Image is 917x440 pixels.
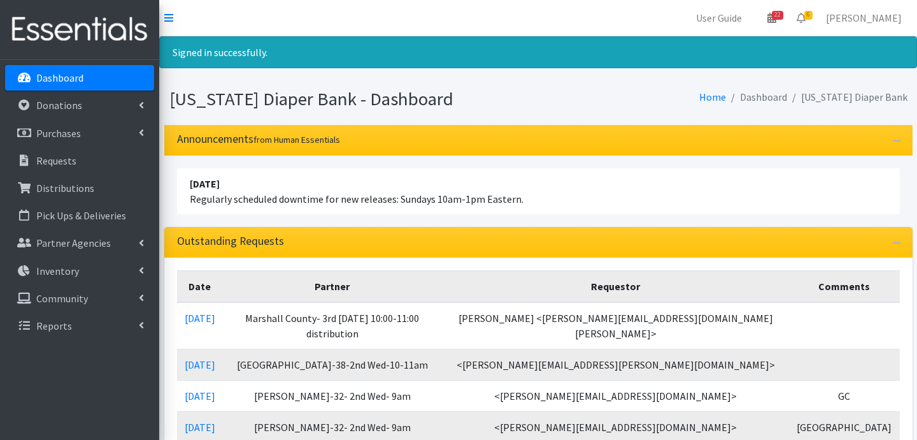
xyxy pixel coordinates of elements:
[36,127,81,140] p: Purchases
[5,286,154,311] a: Community
[5,148,154,173] a: Requests
[223,380,443,411] td: [PERSON_NAME]-32- 2nd Wed- 9am
[686,5,752,31] a: User Guide
[5,121,154,146] a: Purchases
[5,8,154,51] img: HumanEssentials
[804,11,813,20] span: 6
[36,292,88,305] p: Community
[36,182,94,194] p: Distributions
[789,380,899,411] td: GC
[5,230,154,256] a: Partner Agencies
[185,390,215,402] a: [DATE]
[442,302,789,349] td: [PERSON_NAME] <[PERSON_NAME][EMAIL_ADDRESS][DOMAIN_NAME][PERSON_NAME]>
[177,270,223,302] th: Date
[5,175,154,201] a: Distributions
[786,5,816,31] a: 6
[185,358,215,371] a: [DATE]
[177,235,284,248] h3: Outstanding Requests
[169,88,534,110] h1: [US_STATE] Diaper Bank - Dashboard
[442,270,789,302] th: Requestor
[726,88,787,106] li: Dashboard
[36,99,82,112] p: Donations
[816,5,912,31] a: [PERSON_NAME]
[789,270,899,302] th: Comments
[5,203,154,228] a: Pick Ups & Deliveries
[442,380,789,411] td: <[PERSON_NAME][EMAIL_ADDRESS][DOMAIN_NAME]>
[185,312,215,325] a: [DATE]
[36,237,111,249] p: Partner Agencies
[36,209,126,222] p: Pick Ups & Deliveries
[177,133,340,146] h3: Announcements
[5,258,154,284] a: Inventory
[159,36,917,68] div: Signed in successfully.
[5,92,154,118] a: Donations
[36,319,72,332] p: Reports
[442,349,789,380] td: <[PERSON_NAME][EMAIL_ADDRESS][PERSON_NAME][DOMAIN_NAME]>
[5,313,154,339] a: Reports
[772,11,783,20] span: 22
[5,65,154,91] a: Dashboard
[190,177,220,190] strong: [DATE]
[787,88,907,106] li: [US_STATE] Diaper Bank
[223,302,443,349] td: Marshall County- 3rd [DATE] 10:00-11:00 distribution
[36,265,79,277] p: Inventory
[185,421,215,434] a: [DATE]
[757,5,786,31] a: 22
[253,134,340,145] small: from Human Essentials
[36,71,83,84] p: Dashboard
[36,154,76,167] p: Requests
[223,349,443,380] td: [GEOGRAPHIC_DATA]-38-2nd Wed-10-11am
[223,270,443,302] th: Partner
[177,168,900,214] li: Regularly scheduled downtime for new releases: Sundays 10am-1pm Eastern.
[699,91,726,103] a: Home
